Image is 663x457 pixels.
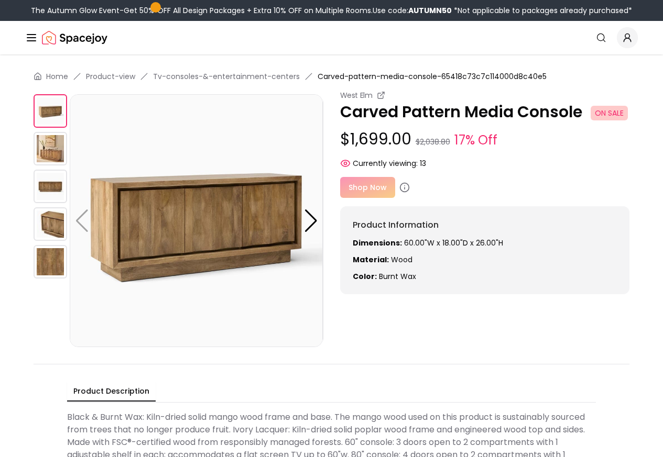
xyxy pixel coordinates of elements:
span: Use code: [373,5,452,16]
nav: breadcrumb [34,71,629,82]
img: https://storage.googleapis.com/spacejoy-main/assets/65418c73c7c114000d8c40e5/product_0_p5ielmk4m0k [34,94,67,128]
small: $2,038.80 [416,137,450,147]
span: *Not applicable to packages already purchased* [452,5,632,16]
strong: Dimensions: [353,238,402,248]
a: Tv-consoles-&-entertainment-centers [153,71,300,82]
span: Currently viewing: [353,158,418,169]
p: Carved Pattern Media Console [340,103,630,121]
img: https://storage.googleapis.com/spacejoy-main/assets/65418c73c7c114000d8c40e5/product_2_247bhgjjihoj [34,170,67,203]
small: 17% Off [454,131,497,150]
h6: Product Information [353,219,617,231]
img: https://storage.googleapis.com/spacejoy-main/assets/65418c73c7c114000d8c40e5/product_4_6h8024225e9h [34,245,67,278]
a: Product-view [86,71,135,82]
span: Carved-pattern-media-console-65418c73c7c114000d8c40e5 [318,71,547,82]
div: The Autumn Glow Event-Get 50% OFF All Design Packages + Extra 10% OFF on Multiple Rooms. [31,5,632,16]
img: https://storage.googleapis.com/spacejoy-main/assets/65418c73c7c114000d8c40e5/product_3_3fgceo58m1e7 [34,207,67,241]
strong: Color: [353,271,377,282]
a: Home [46,71,68,82]
span: burnt wax [379,271,416,282]
a: Spacejoy [42,27,107,48]
img: Spacejoy Logo [42,27,107,48]
button: Product Description [67,382,156,402]
img: https://storage.googleapis.com/spacejoy-main/assets/65418c73c7c114000d8c40e5/product_0_p5ielmk4m0k [70,94,323,347]
p: $1,699.00 [340,130,630,150]
small: West Elm [340,90,373,101]
b: AUTUMN50 [408,5,452,16]
img: https://storage.googleapis.com/spacejoy-main/assets/65418c73c7c114000d8c40e5/product_1_cebk09lk6jib [323,94,576,347]
span: 13 [420,158,426,169]
nav: Global [25,21,638,54]
span: Wood [391,254,412,265]
img: https://storage.googleapis.com/spacejoy-main/assets/65418c73c7c114000d8c40e5/product_1_cebk09lk6jib [34,132,67,165]
strong: Material: [353,254,389,265]
p: 60.00"W x 18.00"D x 26.00"H [353,238,617,248]
span: ON SALE [591,106,628,120]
